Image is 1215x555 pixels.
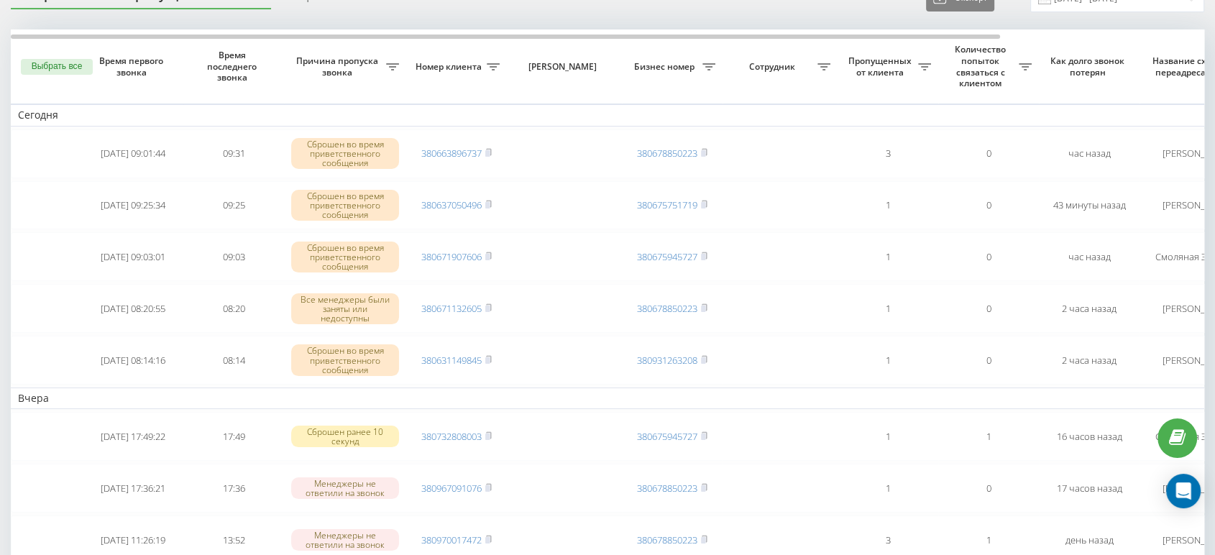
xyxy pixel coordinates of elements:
[291,426,399,447] div: Сброшен ранее 10 секунд
[1039,336,1140,385] td: 2 часа назад
[83,412,183,461] td: [DATE] 17:49:22
[838,464,938,513] td: 1
[838,181,938,230] td: 1
[291,190,399,221] div: Сброшен во время приветственного сообщения
[1039,232,1140,281] td: час назад
[183,181,284,230] td: 09:25
[637,198,697,211] a: 380675751719
[83,129,183,178] td: [DATE] 09:01:44
[838,232,938,281] td: 1
[291,242,399,273] div: Сброшен во время приветственного сообщения
[421,147,482,160] a: 380663896737
[291,138,399,170] div: Сброшен во время приветственного сообщения
[938,284,1039,333] td: 0
[637,250,697,263] a: 380675945727
[629,61,702,73] span: Бизнес номер
[421,430,482,443] a: 380732808003
[183,129,284,178] td: 09:31
[637,302,697,315] a: 380678850223
[938,181,1039,230] td: 0
[21,59,93,75] button: Выбрать все
[845,55,918,78] span: Пропущенных от клиента
[291,55,386,78] span: Причина пропуска звонка
[637,533,697,546] a: 380678850223
[183,284,284,333] td: 08:20
[183,464,284,513] td: 17:36
[94,55,172,78] span: Время первого звонка
[637,482,697,495] a: 380678850223
[183,412,284,461] td: 17:49
[413,61,487,73] span: Номер клиента
[838,412,938,461] td: 1
[938,412,1039,461] td: 1
[1050,55,1128,78] span: Как долго звонок потерян
[730,61,817,73] span: Сотрудник
[519,61,610,73] span: [PERSON_NAME]
[1039,464,1140,513] td: 17 часов назад
[183,232,284,281] td: 09:03
[945,44,1019,88] span: Количество попыток связаться с клиентом
[838,284,938,333] td: 1
[938,464,1039,513] td: 0
[83,464,183,513] td: [DATE] 17:36:21
[421,482,482,495] a: 380967091076
[938,336,1039,385] td: 0
[421,250,482,263] a: 380671907606
[838,129,938,178] td: 3
[421,302,482,315] a: 380671132605
[421,354,482,367] a: 380631149845
[1166,474,1201,508] div: Open Intercom Messenger
[291,344,399,376] div: Сброшен во время приветственного сообщения
[83,336,183,385] td: [DATE] 08:14:16
[938,129,1039,178] td: 0
[83,284,183,333] td: [DATE] 08:20:55
[183,336,284,385] td: 08:14
[1039,284,1140,333] td: 2 часа назад
[291,293,399,325] div: Все менеджеры были заняты или недоступны
[421,198,482,211] a: 380637050496
[1039,181,1140,230] td: 43 минуты назад
[637,354,697,367] a: 380931263208
[838,336,938,385] td: 1
[637,147,697,160] a: 380678850223
[195,50,272,83] span: Время последнего звонка
[291,477,399,499] div: Менеджеры не ответили на звонок
[421,533,482,546] a: 380970017472
[938,232,1039,281] td: 0
[291,529,399,551] div: Менеджеры не ответили на звонок
[637,430,697,443] a: 380675945727
[1039,129,1140,178] td: час назад
[83,181,183,230] td: [DATE] 09:25:34
[1039,412,1140,461] td: 16 часов назад
[83,232,183,281] td: [DATE] 09:03:01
